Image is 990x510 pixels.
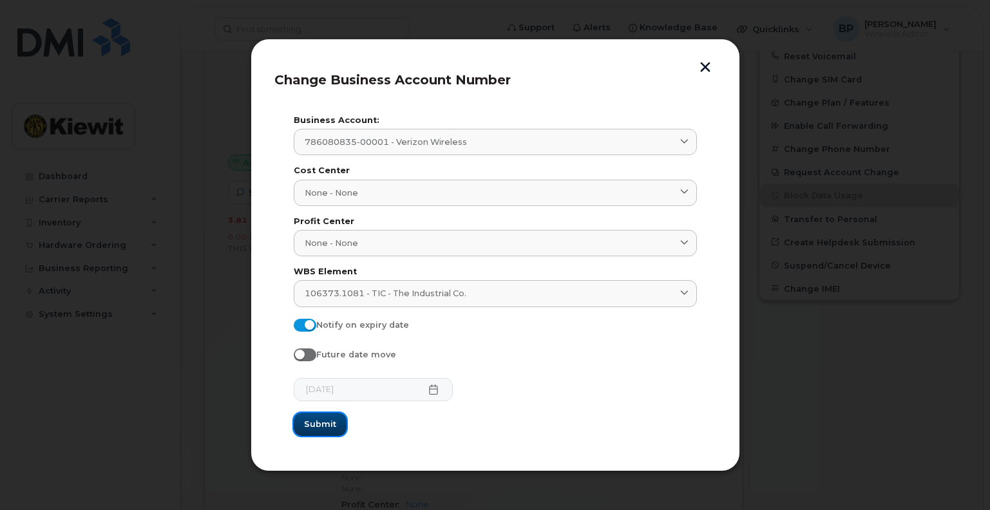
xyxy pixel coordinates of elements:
[934,454,980,500] iframe: Messenger Launcher
[294,218,697,226] label: Profit Center
[294,129,697,155] a: 786080835-00001 - Verizon Wireless
[316,320,409,330] span: Notify on expiry date
[316,350,396,359] span: Future date move
[294,117,697,125] label: Business Account:
[294,268,697,276] label: WBS Element
[294,413,347,436] button: Submit
[305,187,358,199] span: None - None
[294,319,304,329] input: Notify on expiry date
[305,136,467,148] span: 786080835-00001 - Verizon Wireless
[304,418,336,430] span: Submit
[294,230,697,256] a: None - None
[274,72,511,88] span: Change Business Account Number
[294,348,304,359] input: Future date move
[294,167,697,175] label: Cost Center
[305,287,466,299] span: 106373.1081 - TIC - The Industrial Co.
[294,180,697,206] a: None - None
[294,280,697,307] a: 106373.1081 - TIC - The Industrial Co.
[305,237,358,249] span: None - None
